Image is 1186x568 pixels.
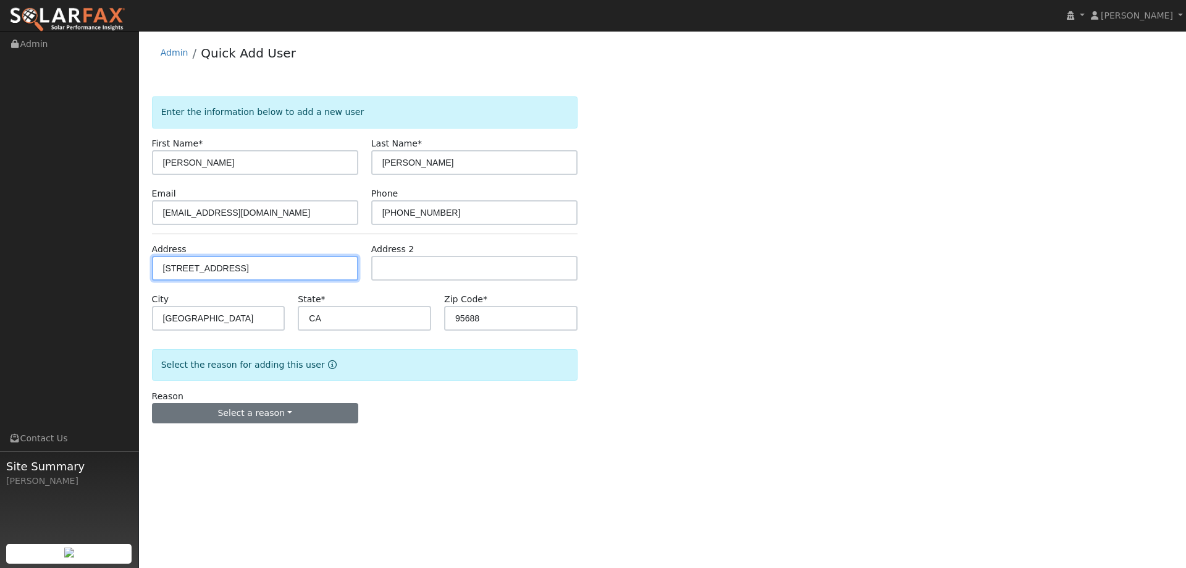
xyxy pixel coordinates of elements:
label: Phone [371,187,398,200]
label: Reason [152,390,183,403]
span: Required [198,138,203,148]
div: [PERSON_NAME] [6,475,132,488]
div: Enter the information below to add a new user [152,96,578,128]
a: Admin [161,48,188,57]
img: retrieve [64,548,74,557]
a: Quick Add User [201,46,296,61]
label: City [152,293,169,306]
label: First Name [152,137,203,150]
button: Select a reason [152,403,358,424]
label: Zip Code [444,293,487,306]
label: Last Name [371,137,422,150]
span: [PERSON_NAME] [1101,11,1173,20]
span: Required [483,294,487,304]
span: Required [418,138,422,148]
label: Address [152,243,187,256]
a: Reason for new user [325,360,337,370]
span: Site Summary [6,458,132,475]
label: State [298,293,325,306]
label: Email [152,187,176,200]
label: Address 2 [371,243,414,256]
span: Required [321,294,326,304]
img: SolarFax [9,7,125,33]
div: Select the reason for adding this user [152,349,578,381]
